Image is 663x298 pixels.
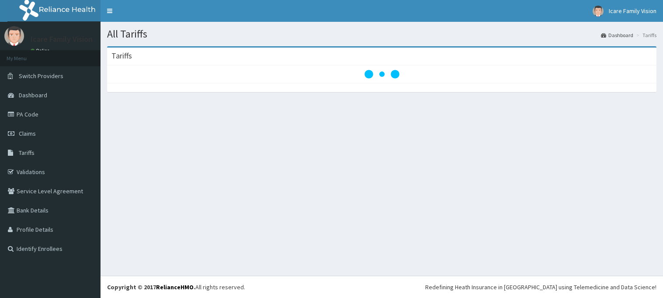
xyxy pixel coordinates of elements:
[609,7,656,15] span: Icare Family Vision
[4,26,24,46] img: User Image
[107,28,656,40] h1: All Tariffs
[101,276,663,298] footer: All rights reserved.
[19,91,47,99] span: Dashboard
[425,283,656,291] div: Redefining Heath Insurance in [GEOGRAPHIC_DATA] using Telemedicine and Data Science!
[634,31,656,39] li: Tariffs
[19,72,63,80] span: Switch Providers
[31,48,52,54] a: Online
[19,149,35,157] span: Tariffs
[19,130,36,137] span: Claims
[107,283,195,291] strong: Copyright © 2017 .
[156,283,194,291] a: RelianceHMO
[601,31,633,39] a: Dashboard
[593,6,604,17] img: User Image
[31,35,93,43] p: Icare Family Vision
[111,52,132,60] h3: Tariffs
[364,57,399,92] svg: audio-loading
